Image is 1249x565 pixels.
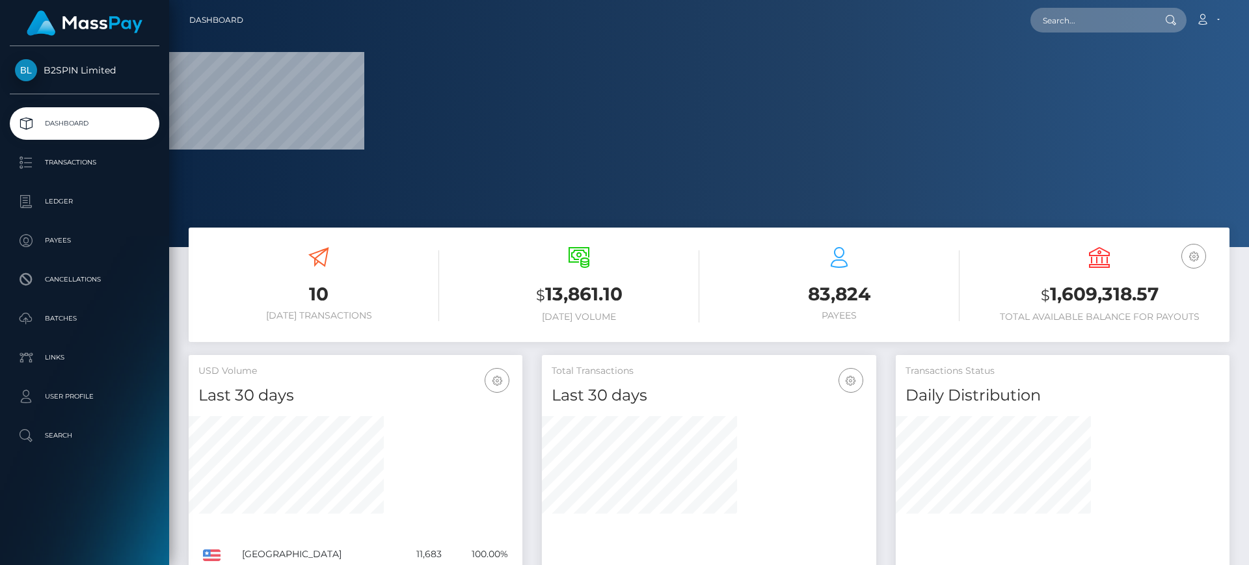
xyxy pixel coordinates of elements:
h5: USD Volume [198,365,513,378]
a: Ledger [10,185,159,218]
small: $ [536,286,545,304]
a: Dashboard [189,7,243,34]
p: User Profile [15,387,154,406]
h5: Transactions Status [906,365,1220,378]
h3: 10 [198,282,439,307]
h3: 83,824 [719,282,960,307]
p: Cancellations [15,270,154,289]
h4: Last 30 days [198,384,513,407]
p: Batches [15,309,154,328]
h6: [DATE] Volume [459,311,699,322]
h4: Daily Distribution [906,384,1220,407]
span: B2SPIN Limited [10,64,159,76]
a: Links [10,341,159,374]
h3: 13,861.10 [459,282,699,308]
p: Ledger [15,192,154,211]
img: MassPay Logo [27,10,142,36]
a: Transactions [10,146,159,179]
a: Cancellations [10,263,159,296]
a: Dashboard [10,107,159,140]
h5: Total Transactions [552,365,866,378]
h6: Total Available Balance for Payouts [979,311,1220,322]
p: Transactions [15,153,154,172]
img: B2SPIN Limited [15,59,37,81]
h6: Payees [719,310,960,321]
small: $ [1041,286,1050,304]
a: Payees [10,224,159,257]
a: Search [10,419,159,452]
a: User Profile [10,380,159,413]
h3: 1,609,318.57 [979,282,1220,308]
img: US.png [203,549,221,561]
h6: [DATE] Transactions [198,310,439,321]
h4: Last 30 days [552,384,866,407]
input: Search... [1030,8,1153,33]
p: Search [15,426,154,445]
p: Dashboard [15,114,154,133]
p: Payees [15,231,154,250]
a: Batches [10,302,159,335]
p: Links [15,348,154,367]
